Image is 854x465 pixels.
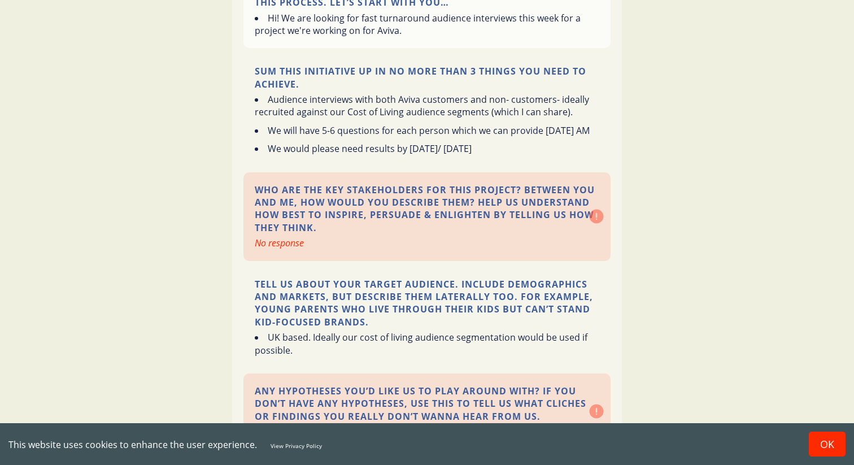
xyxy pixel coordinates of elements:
[255,142,599,155] li: We would please need results by [DATE]/ [DATE]
[255,237,599,249] div: No response
[255,331,599,357] li: UK based. Ideally our cost of living audience segmentation would be used if possible.
[255,93,599,119] li: Audience interviews with both Aviva customers and non- customers- ideally recruited against our C...
[255,12,599,37] li: Hi! We are looking for fast turnaround audience interviews this week for a project we're working ...
[8,438,792,451] div: This website uses cookies to enhance the user experience.
[271,442,322,450] a: View Privacy Policy
[255,184,599,234] p: Who are the key stakeholders for this project? Between you and me, how would you describe them? H...
[255,385,599,423] p: Any hypotheses you’d like us to play around with? If you don’t have any hypotheses, use this to t...
[809,432,846,457] button: Accept cookies
[255,65,599,90] p: Sum this initiative up in no more than 3 things you need to achieve.
[255,124,599,137] li: We will have 5-6 questions for each person which we can provide [DATE] AM
[255,278,599,329] p: Tell us about your target audience. Include demographics and markets, but describe them laterally...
